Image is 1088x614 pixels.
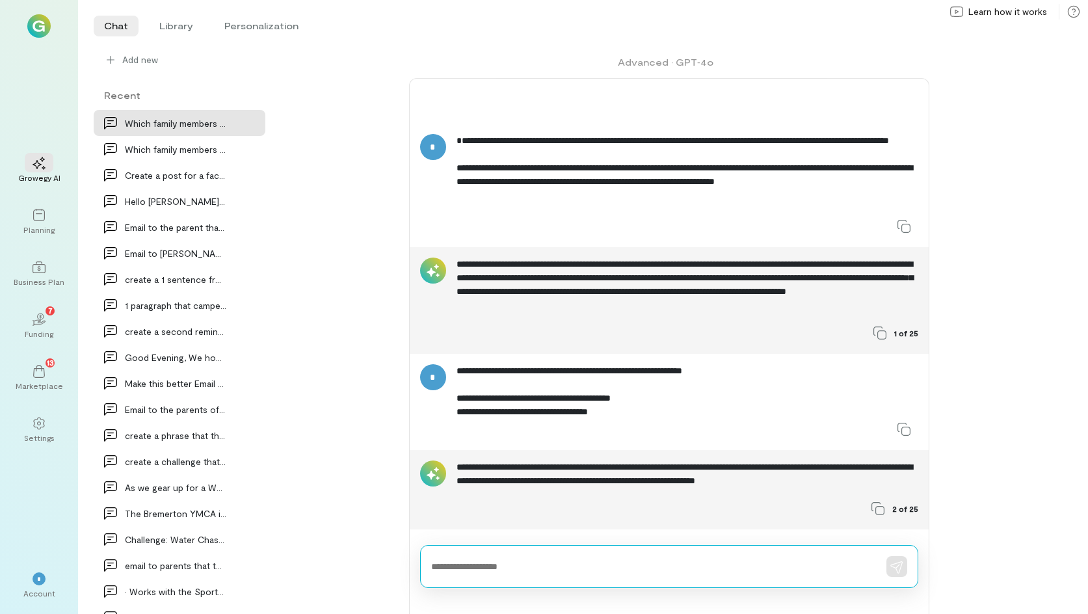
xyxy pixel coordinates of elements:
div: Growegy AI [18,172,60,183]
div: Account [23,588,55,598]
a: Marketplace [16,354,62,401]
div: Email to the parents of [PERSON_NAME] Good aftern… [125,403,226,416]
div: 1 paragraph that campers will need to bring healt… [125,299,226,312]
a: Business Plan [16,250,62,297]
div: Business Plan [14,276,64,287]
div: create a 1 sentence fro dressup theme for camp of… [125,273,226,286]
div: Hello [PERSON_NAME], We received a refund request from M… [125,194,226,208]
div: As we gear up for a Week 9 Amazing Race, it's imp… [125,481,226,494]
div: Which family members or friends does your child m… [125,116,226,130]
div: Which family members or friends does your child m… [125,142,226,156]
span: 13 [47,356,54,368]
li: Personalization [214,16,309,36]
div: create a second reminder email that you have Chil… [125,325,226,338]
div: Email to the parent that they do not have someone… [125,220,226,234]
div: Create a post for a facebook group that I am a me… [125,168,226,182]
div: The Bremerton YMCA is committed to promoting heal… [125,507,226,520]
li: Library [149,16,204,36]
li: Chat [94,16,139,36]
div: Marketplace [16,380,63,391]
div: Recent [94,88,265,102]
div: Settings [24,433,55,443]
div: Challenge: Water Chaser Your next task awaits at… [125,533,226,546]
a: Growegy AI [16,146,62,193]
div: Make this better Email to the parents of [PERSON_NAME] d… [125,377,226,390]
div: Funding [25,328,53,339]
div: create a challenge that is like amazing race as a… [125,455,226,468]
a: Planning [16,198,62,245]
span: 1 of 25 [894,328,918,338]
div: • Works with the Sports and Rec Director on the p… [125,585,226,598]
a: Funding [16,302,62,349]
div: Planning [23,224,55,235]
div: Email to [PERSON_NAME] parent asking if he will b… [125,247,226,260]
div: Good Evening, We hope this message finds you well… [125,351,226,364]
span: Add new [122,53,158,66]
span: 2 of 25 [892,503,918,514]
span: 7 [48,304,53,316]
div: *Account [16,562,62,609]
div: create a phrase that they have to go to the field… [125,429,226,442]
a: Settings [16,407,62,453]
div: email to parents that their child needs to bring… [125,559,226,572]
span: Learn how it works [968,5,1047,18]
